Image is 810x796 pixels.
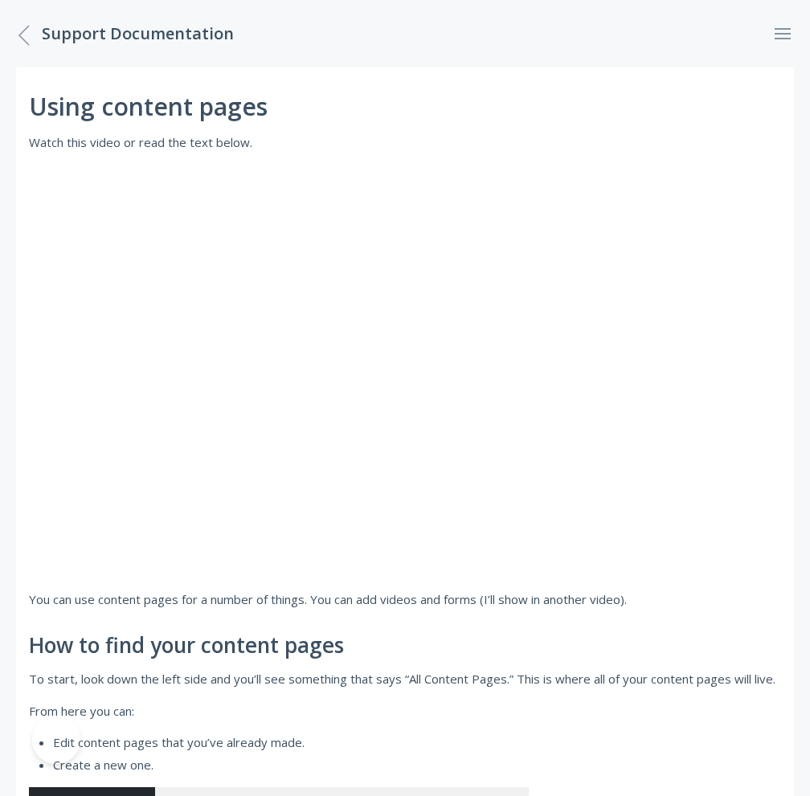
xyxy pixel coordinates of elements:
[29,634,781,658] h2: How to find your content pages
[53,757,153,773] span: Create a new one.
[53,734,305,750] span: Edit content pages that you’ve already made.
[19,15,234,53] a: Support Documentation
[29,164,781,565] iframe: Using Content Pages
[29,591,627,607] span: You can use content pages for a number of things. You can add videos and forms (I’ll show in anot...
[32,716,80,764] iframe: Toggle Customer Support
[29,133,781,152] p: Watch this video or read the text below.
[29,93,781,120] h1: Using content pages
[29,703,134,719] span: From here you can:
[29,671,775,687] span: To start, look down the left side and you’ll see something that says “All Content Pages.” This is...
